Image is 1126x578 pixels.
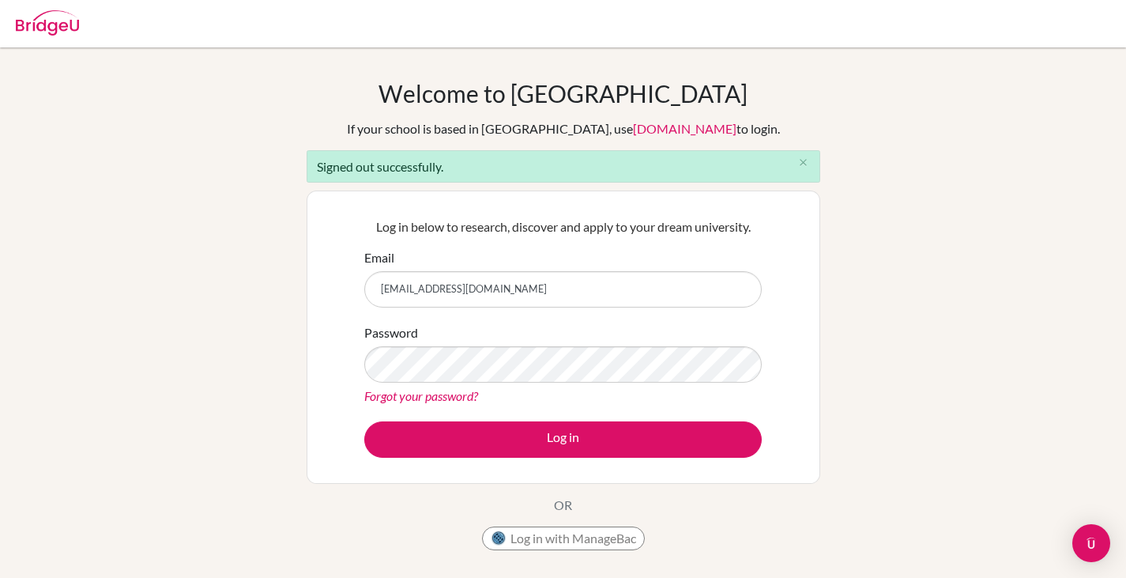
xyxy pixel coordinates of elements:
[482,527,645,550] button: Log in with ManageBac
[364,248,394,267] label: Email
[364,388,478,403] a: Forgot your password?
[554,496,572,515] p: OR
[16,10,79,36] img: Bridge-U
[378,79,748,108] h1: Welcome to [GEOGRAPHIC_DATA]
[797,157,809,168] i: close
[364,217,762,236] p: Log in below to research, discover and apply to your dream university.
[364,421,762,458] button: Log in
[633,121,736,136] a: [DOMAIN_NAME]
[364,323,418,342] label: Password
[788,151,819,175] button: Close
[307,150,820,183] div: Signed out successfully.
[347,119,780,138] div: If your school is based in [GEOGRAPHIC_DATA], use to login.
[1072,524,1110,562] div: Open Intercom Messenger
